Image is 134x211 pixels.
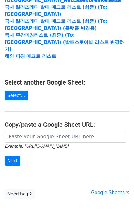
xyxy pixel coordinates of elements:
input: Paste your Google Sheet URL here [5,131,126,143]
h4: Select another Google Sheet: [5,79,129,86]
a: 국내 주간피칭리스트 (최종) (To:[GEOGRAPHIC_DATA]) (발매스토어별 리스트 변경하기) [5,32,124,52]
input: Next [5,156,20,166]
h4: Copy/paste a Google Sheet URL: [5,121,129,128]
small: Example: [URL][DOMAIN_NAME] [5,144,68,149]
a: 국내 릴리즈레터 발매 메크로 리스트 (최종) (To:[GEOGRAPHIC_DATA]) [5,4,107,17]
a: Select... [5,91,28,100]
a: 국내 릴리즈레터 발매 메크로 리스트 (최종) (To:[GEOGRAPHIC_DATA]) (플랫폼 변경용) [5,18,107,31]
a: Google Sheets [91,190,129,195]
iframe: Chat Widget [103,181,134,211]
a: Need help? [5,189,35,199]
a: 해외 피칭 메크로 리스트 [5,53,56,59]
